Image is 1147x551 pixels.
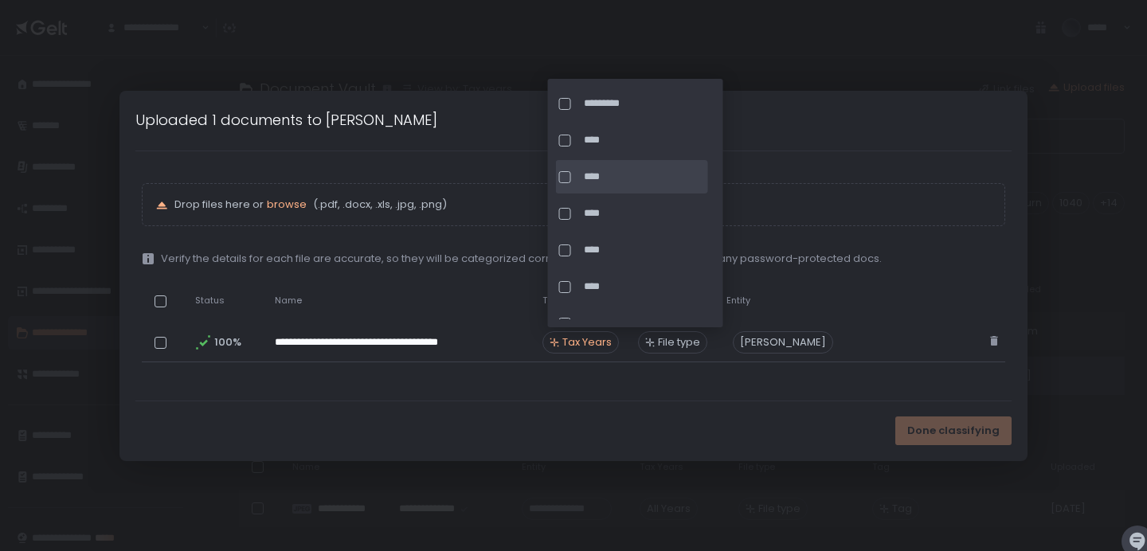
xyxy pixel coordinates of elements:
[135,109,437,131] h1: Uploaded 1 documents to [PERSON_NAME]
[310,197,447,212] span: (.pdf, .docx, .xls, .jpg, .png)
[275,295,302,307] span: Name
[267,197,307,212] span: browse
[267,197,307,212] button: browse
[733,331,833,354] div: [PERSON_NAME]
[174,197,992,212] p: Drop files here or
[161,252,882,266] span: Verify the details for each file are accurate, so they will be categorized correctly and your tea...
[658,335,700,350] span: File type
[542,295,586,307] span: Tax Years
[562,335,612,350] span: Tax Years
[726,295,750,307] span: Entity
[195,295,225,307] span: Status
[214,335,240,350] span: 100%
